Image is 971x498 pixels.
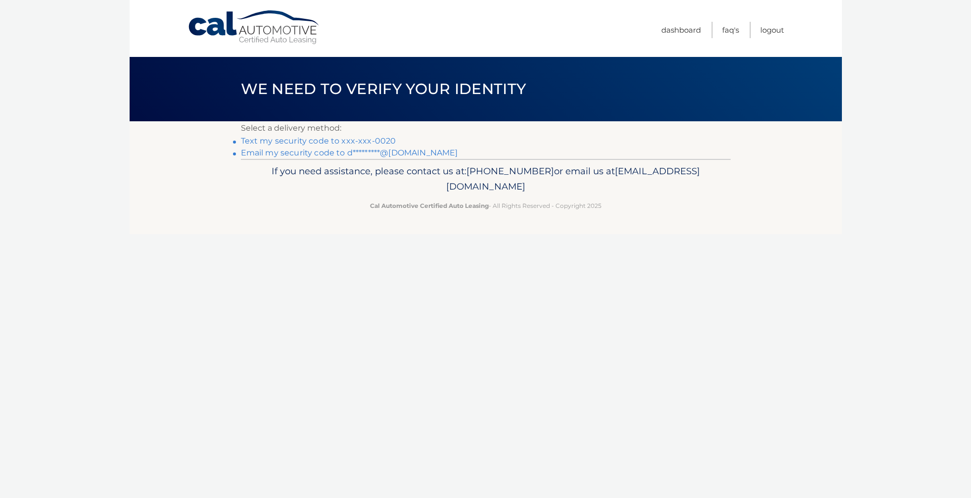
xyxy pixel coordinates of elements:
span: [PHONE_NUMBER] [466,165,554,177]
span: We need to verify your identity [241,80,526,98]
a: Email my security code to d*********@[DOMAIN_NAME] [241,148,458,157]
p: - All Rights Reserved - Copyright 2025 [247,200,724,211]
a: Text my security code to xxx-xxx-0020 [241,136,396,146]
a: Cal Automotive [187,10,321,45]
a: FAQ's [722,22,739,38]
a: Dashboard [661,22,701,38]
strong: Cal Automotive Certified Auto Leasing [370,202,489,209]
p: Select a delivery method: [241,121,731,135]
a: Logout [760,22,784,38]
p: If you need assistance, please contact us at: or email us at [247,163,724,195]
